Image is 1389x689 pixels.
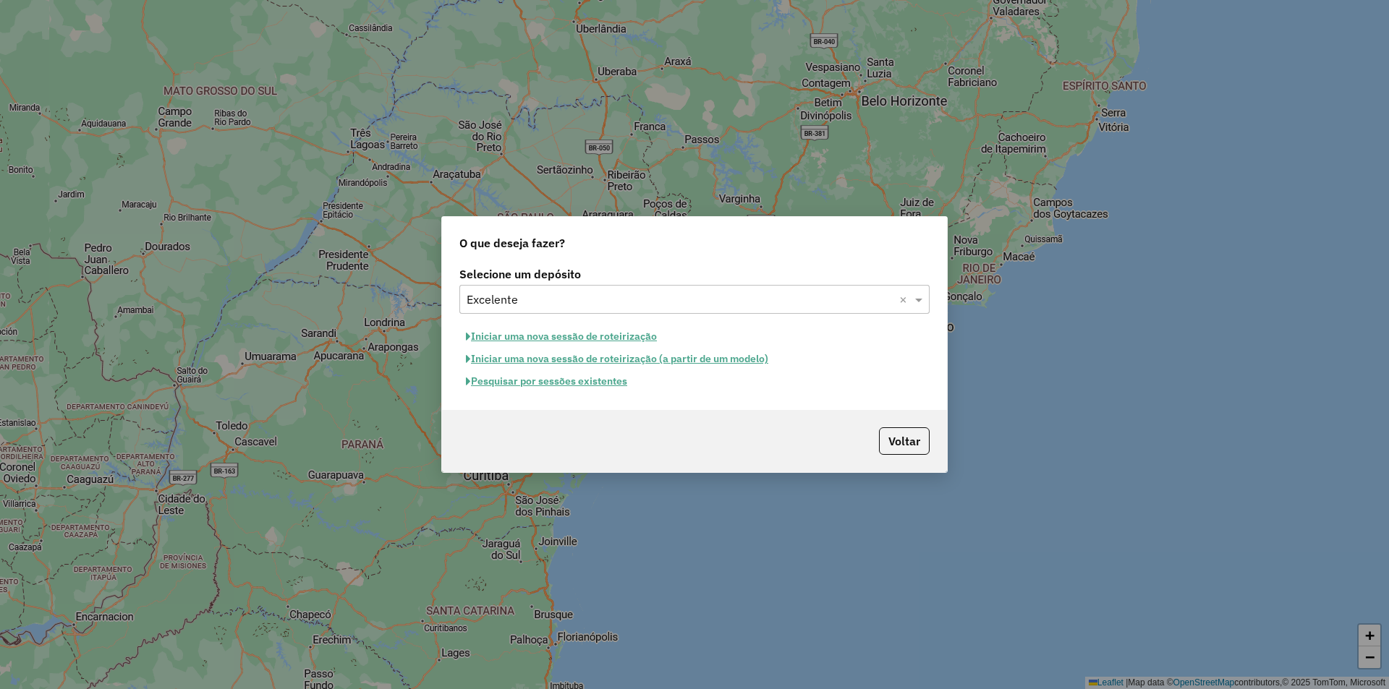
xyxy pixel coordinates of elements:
[459,325,663,348] button: Iniciar uma nova sessão de roteirização
[459,265,930,283] label: Selecione um depósito
[459,348,775,370] button: Iniciar uma nova sessão de roteirização (a partir de um modelo)
[899,291,912,308] span: Clear all
[459,234,565,252] span: O que deseja fazer?
[459,370,634,393] button: Pesquisar por sessões existentes
[879,427,930,455] button: Voltar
